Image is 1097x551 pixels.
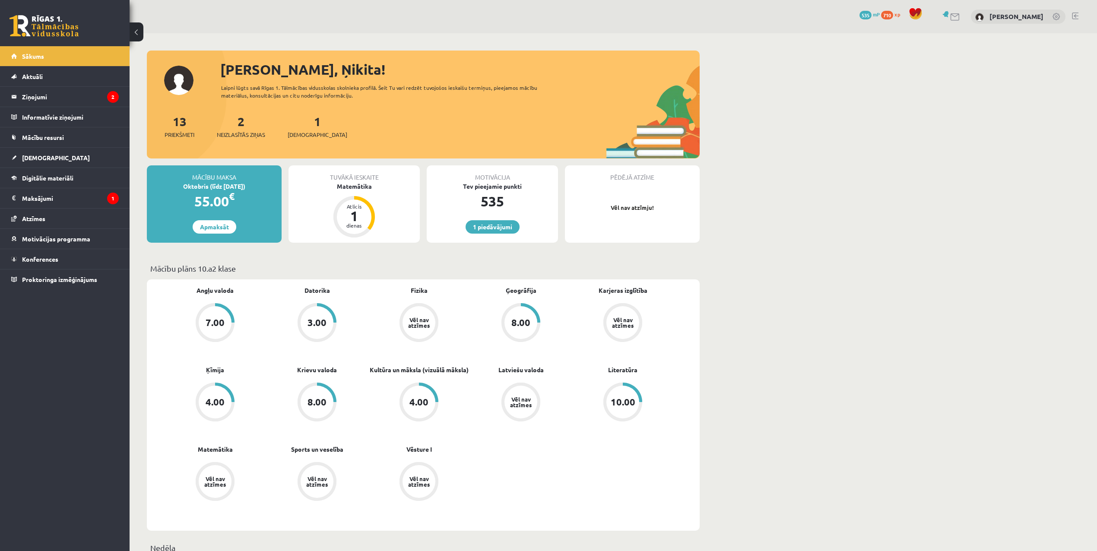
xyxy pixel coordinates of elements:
[368,462,470,503] a: Vēl nav atzīmes
[22,255,58,263] span: Konferences
[11,87,119,107] a: Ziņojumi2
[266,383,368,423] a: 8.00
[297,365,337,374] a: Krievu valoda
[427,165,558,182] div: Motivācija
[975,13,984,22] img: Ņikita Ņemiro
[11,168,119,188] a: Digitālie materiāli
[407,317,431,328] div: Vēl nav atzīmes
[873,11,880,18] span: mP
[599,286,647,295] a: Karjeras izglītība
[881,11,904,18] a: 710 xp
[206,397,225,407] div: 4.00
[229,190,235,203] span: €
[308,318,327,327] div: 3.00
[370,365,469,374] a: Kultūra un māksla (vizuālā māksla)
[22,133,64,141] span: Mācību resursi
[894,11,900,18] span: xp
[147,182,282,191] div: Oktobris (līdz [DATE])
[217,114,265,139] a: 2Neizlasītās ziņas
[859,11,872,19] span: 535
[611,317,635,328] div: Vēl nav atzīmes
[11,46,119,66] a: Sākums
[164,462,266,503] a: Vēl nav atzīmes
[611,397,635,407] div: 10.00
[881,11,893,19] span: 710
[470,383,572,423] a: Vēl nav atzīmes
[193,220,236,234] a: Apmaksāt
[368,303,470,344] a: Vēl nav atzīmes
[203,476,227,487] div: Vēl nav atzīmes
[572,383,674,423] a: 10.00
[22,154,90,161] span: [DEMOGRAPHIC_DATA]
[506,286,536,295] a: Ģeogrāfija
[22,174,73,182] span: Digitālie materiāli
[217,130,265,139] span: Neizlasītās ziņas
[22,87,119,107] legend: Ziņojumi
[22,73,43,80] span: Aktuāli
[22,275,97,283] span: Proktoringa izmēģinājums
[989,12,1043,21] a: [PERSON_NAME]
[221,84,553,99] div: Laipni lūgts savā Rīgas 1. Tālmācības vidusskolas skolnieka profilā. Šeit Tu vari redzēt tuvojošo...
[466,220,520,234] a: 1 piedāvājumi
[304,286,330,295] a: Datorika
[22,188,119,208] legend: Maksājumi
[341,209,367,223] div: 1
[305,476,329,487] div: Vēl nav atzīmes
[107,91,119,103] i: 2
[11,229,119,249] a: Motivācijas programma
[572,303,674,344] a: Vēl nav atzīmes
[165,114,194,139] a: 13Priekšmeti
[407,476,431,487] div: Vēl nav atzīmes
[165,130,194,139] span: Priekšmeti
[22,215,45,222] span: Atzīmes
[266,462,368,503] a: Vēl nav atzīmes
[427,182,558,191] div: Tev pieejamie punkti
[470,303,572,344] a: 8.00
[289,165,420,182] div: Tuvākā ieskaite
[197,286,234,295] a: Angļu valoda
[411,286,428,295] a: Fizika
[289,182,420,239] a: Matemātika Atlicis 1 dienas
[11,249,119,269] a: Konferences
[341,223,367,228] div: dienas
[10,15,79,37] a: Rīgas 1. Tālmācības vidusskola
[427,191,558,212] div: 535
[11,127,119,147] a: Mācību resursi
[22,52,44,60] span: Sākums
[498,365,544,374] a: Latviešu valoda
[164,383,266,423] a: 4.00
[11,269,119,289] a: Proktoringa izmēģinājums
[409,397,428,407] div: 4.00
[368,383,470,423] a: 4.00
[11,107,119,127] a: Informatīvie ziņojumi
[22,235,90,243] span: Motivācijas programma
[11,188,119,208] a: Maksājumi1
[341,204,367,209] div: Atlicis
[511,318,530,327] div: 8.00
[569,203,695,212] p: Vēl nav atzīmju!
[11,148,119,168] a: [DEMOGRAPHIC_DATA]
[308,397,327,407] div: 8.00
[206,365,224,374] a: Ķīmija
[406,445,432,454] a: Vēsture I
[291,445,343,454] a: Sports un veselība
[608,365,637,374] a: Literatūra
[107,193,119,204] i: 1
[164,303,266,344] a: 7.00
[11,209,119,228] a: Atzīmes
[147,165,282,182] div: Mācību maksa
[288,114,347,139] a: 1[DEMOGRAPHIC_DATA]
[289,182,420,191] div: Matemātika
[147,191,282,212] div: 55.00
[288,130,347,139] span: [DEMOGRAPHIC_DATA]
[859,11,880,18] a: 535 mP
[220,59,700,80] div: [PERSON_NAME], Ņikita!
[266,303,368,344] a: 3.00
[22,107,119,127] legend: Informatīvie ziņojumi
[509,396,533,408] div: Vēl nav atzīmes
[198,445,233,454] a: Matemātika
[11,66,119,86] a: Aktuāli
[565,165,700,182] div: Pēdējā atzīme
[206,318,225,327] div: 7.00
[150,263,696,274] p: Mācību plāns 10.a2 klase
